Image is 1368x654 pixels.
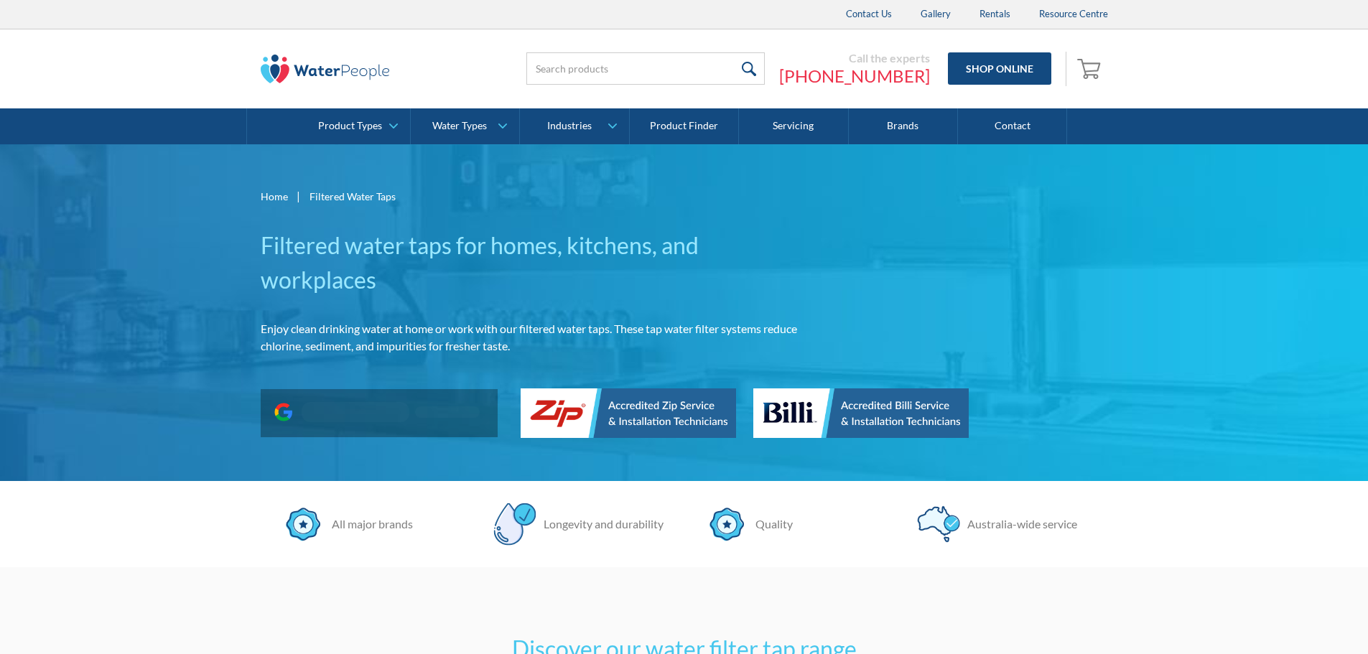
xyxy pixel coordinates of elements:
div: Industries [547,120,592,132]
div: Longevity and durability [536,515,664,533]
div: Call the experts [779,51,930,65]
div: | [295,187,302,205]
div: Product Types [318,120,382,132]
h1: Filtered water taps for homes, kitchens, and workplaces [261,228,812,297]
a: Home [261,189,288,204]
a: Servicing [739,108,848,144]
a: Product Finder [630,108,739,144]
img: The Water People [261,55,390,83]
a: Industries [520,108,628,144]
a: Product Types [302,108,410,144]
div: Australia-wide service [960,515,1077,533]
div: All major brands [325,515,413,533]
p: Enjoy clean drinking water at home or work with our filtered water taps. These tap water filter s... [261,320,812,355]
a: Shop Online [948,52,1051,85]
a: Brands [849,108,958,144]
a: Contact [958,108,1067,144]
a: Open empty cart [1074,52,1108,86]
a: [PHONE_NUMBER] [779,65,930,87]
div: Filtered Water Taps [310,189,396,204]
div: Water Types [432,120,487,132]
a: Water Types [411,108,519,144]
input: Search products [526,52,765,85]
div: Quality [748,515,793,533]
img: shopping cart [1077,57,1104,80]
